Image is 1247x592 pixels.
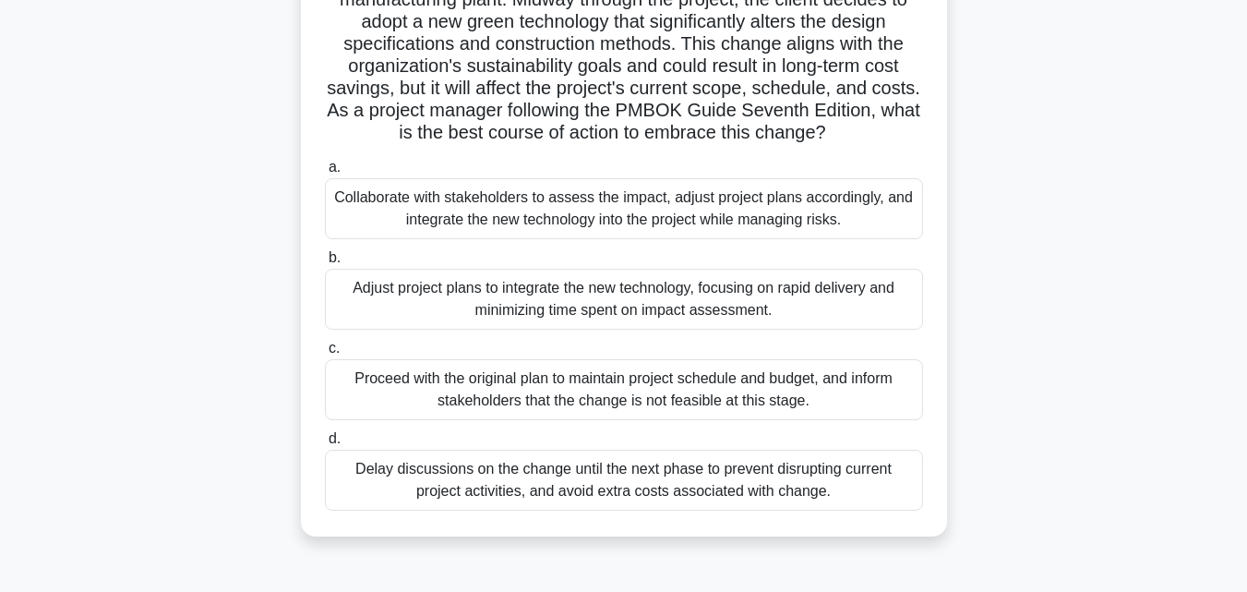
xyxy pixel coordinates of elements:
div: Delay discussions on the change until the next phase to prevent disrupting current project activi... [325,450,923,511]
span: a. [329,159,341,175]
div: Proceed with the original plan to maintain project schedule and budget, and inform stakeholders t... [325,359,923,420]
span: c. [329,340,340,356]
div: Adjust project plans to integrate the new technology, focusing on rapid delivery and minimizing t... [325,269,923,330]
span: d. [329,430,341,446]
div: Collaborate with stakeholders to assess the impact, adjust project plans accordingly, and integra... [325,178,923,239]
span: b. [329,249,341,265]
